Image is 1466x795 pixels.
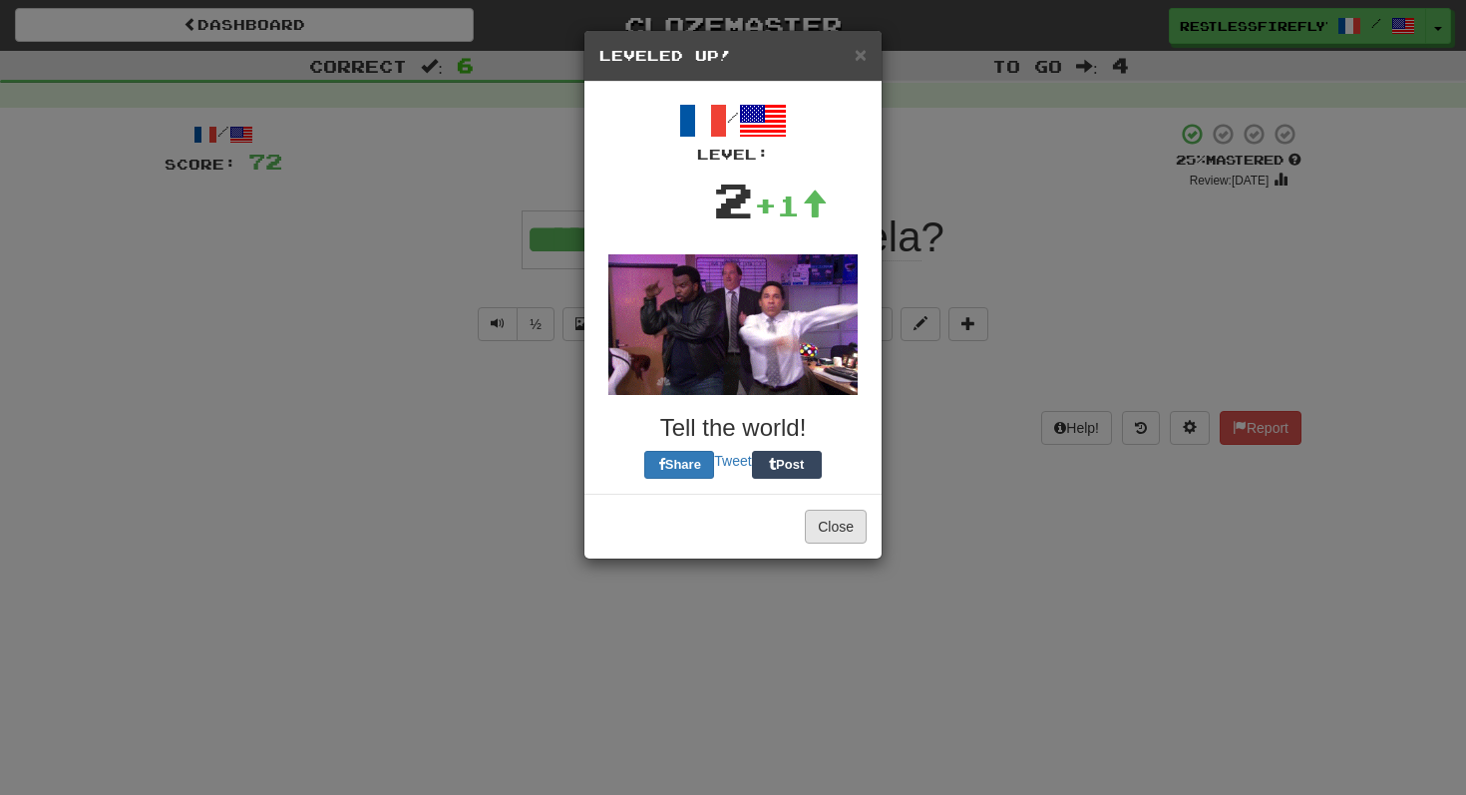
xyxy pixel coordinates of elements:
[714,453,751,469] a: Tweet
[599,415,867,441] h3: Tell the world!
[599,46,867,66] h5: Leveled Up!
[752,451,822,479] button: Post
[608,254,858,395] img: office-a80e9430007fca076a14268f5cfaac02a5711bd98b344892871d2edf63981756.gif
[805,510,867,544] button: Close
[713,165,754,234] div: 2
[599,145,867,165] div: Level:
[754,186,828,225] div: +1
[644,451,714,479] button: Share
[599,97,867,165] div: /
[855,43,867,66] span: ×
[855,44,867,65] button: Close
